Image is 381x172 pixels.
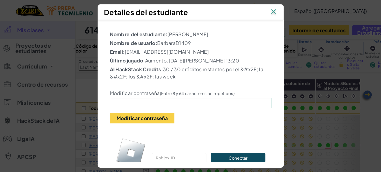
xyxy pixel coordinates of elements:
input: Roblox ID [152,153,206,163]
p: BarbaraD1409 [110,40,271,47]
button: Modificar contraseña [110,113,174,123]
p: [PERSON_NAME] [110,31,271,38]
b: Nombre de usuario: [110,40,157,46]
b: Último jugado: [110,57,145,64]
label: Modificar contraseña [110,90,235,96]
p: 30 / 30 créditos restantes por el &#x2F; la &#x2F; los &#x2F; las week [110,66,271,80]
img: roblox-logo.svg [116,138,146,168]
p: Connect the student's CodeCombat and Roblox accounts. [152,134,265,148]
button: Conectar [211,153,265,163]
b: Email: [110,49,125,55]
b: Nombre del estudiante: [110,31,168,37]
p: Aumento, [DATE][PERSON_NAME] 13:20 [110,57,271,64]
small: (Entre 8 y 64 caracteres no repetidos) [160,91,235,96]
p: [EMAIL_ADDRESS][DOMAIN_NAME] [110,48,271,56]
b: AI HackStack Credits: [110,66,163,72]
